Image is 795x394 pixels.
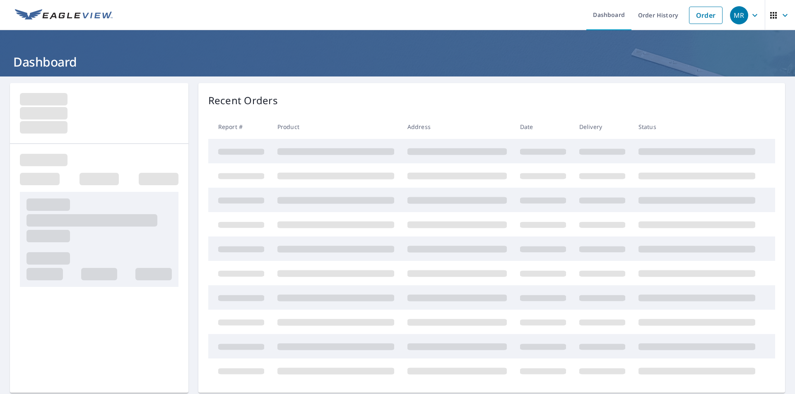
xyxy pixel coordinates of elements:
th: Product [271,115,401,139]
th: Date [513,115,573,139]
p: Recent Orders [208,93,278,108]
h1: Dashboard [10,53,785,70]
th: Status [632,115,762,139]
th: Report # [208,115,271,139]
img: EV Logo [15,9,113,21]
div: MR [730,6,748,24]
a: Order [689,7,723,24]
th: Address [401,115,513,139]
th: Delivery [573,115,632,139]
